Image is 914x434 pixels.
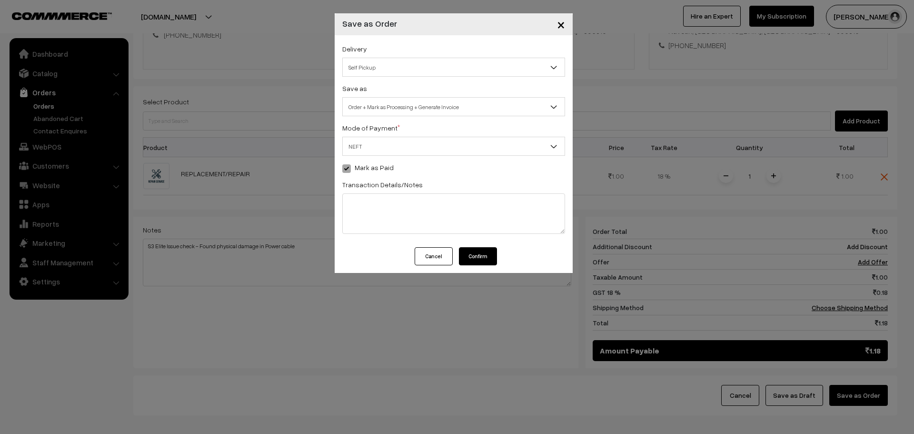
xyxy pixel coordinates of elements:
label: Mark as Paid [342,162,394,172]
button: Cancel [415,247,453,265]
label: Transaction Details/Notes [342,180,423,190]
button: Close [549,10,573,39]
span: Order + Mark as Processing + Generate Invoice [342,97,565,116]
label: Mode of Payment [342,123,400,133]
span: Self Pickup [343,59,565,76]
button: Confirm [459,247,497,265]
label: Save as [342,83,367,93]
span: NEFT [343,138,565,155]
span: × [557,15,565,33]
label: Delivery [342,44,367,54]
span: NEFT [342,137,565,156]
span: Self Pickup [342,58,565,77]
h4: Save as Order [342,17,397,30]
span: Order + Mark as Processing + Generate Invoice [343,99,565,115]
